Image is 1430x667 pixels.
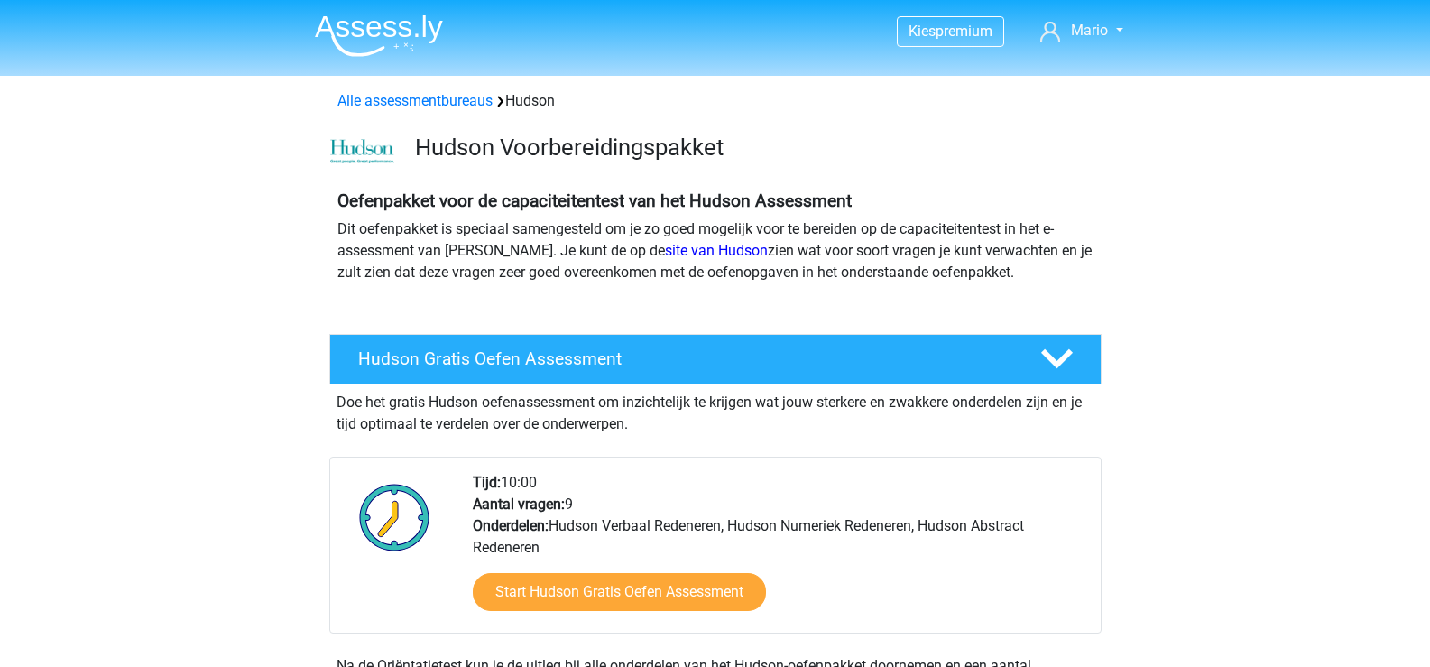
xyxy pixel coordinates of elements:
[473,474,501,491] b: Tijd:
[337,190,852,211] b: Oefenpakket voor de capaciteitentest van het Hudson Assessment
[1033,20,1130,42] a: Mario
[459,472,1100,633] div: 10:00 9 Hudson Verbaal Redeneren, Hudson Numeriek Redeneren, Hudson Abstract Redeneren
[1071,22,1108,39] span: Mario
[473,517,549,534] b: Onderdelen:
[330,139,394,164] img: cefd0e47479f4eb8e8c001c0d358d5812e054fa8.png
[315,14,443,57] img: Assessly
[665,242,768,259] a: site van Hudson
[322,334,1109,384] a: Hudson Gratis Oefen Assessment
[473,496,565,513] b: Aantal vragen:
[473,573,766,611] a: Start Hudson Gratis Oefen Assessment
[898,19,1003,43] a: Kiespremium
[415,134,1087,162] h3: Hudson Voorbereidingspakket
[337,92,493,109] a: Alle assessmentbureaus
[337,218,1093,283] p: Dit oefenpakket is speciaal samengesteld om je zo goed mogelijk voor te bereiden op de capaciteit...
[909,23,936,40] span: Kies
[329,384,1102,435] div: Doe het gratis Hudson oefenassessment om inzichtelijk te krijgen wat jouw sterkere en zwakkere on...
[358,348,1011,369] h4: Hudson Gratis Oefen Assessment
[936,23,992,40] span: premium
[349,472,440,562] img: Klok
[330,90,1101,112] div: Hudson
